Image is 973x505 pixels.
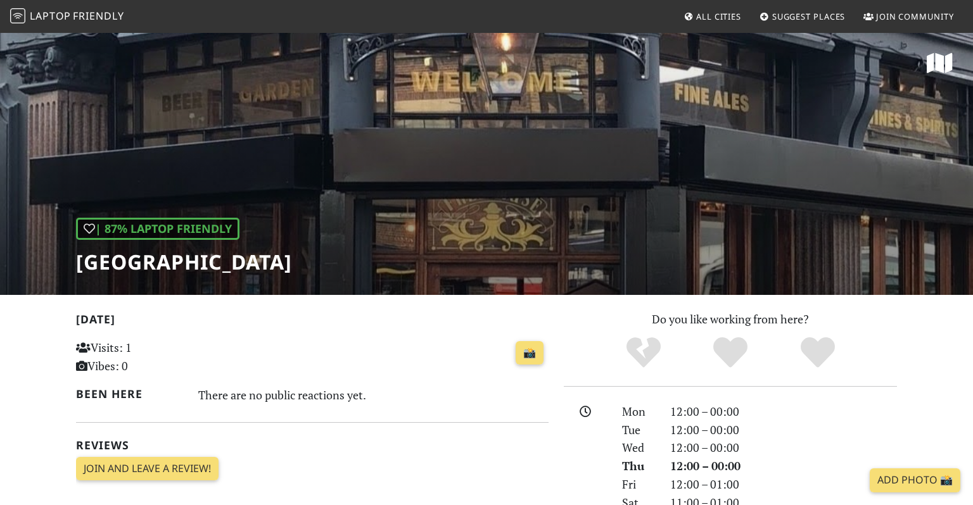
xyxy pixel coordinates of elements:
[876,11,954,22] span: Join Community
[10,6,124,28] a: LaptopFriendly LaptopFriendly
[76,313,549,331] h2: [DATE]
[870,468,960,492] a: Add Photo 📸
[687,335,774,370] div: Yes
[678,5,746,28] a: All Cities
[76,339,224,375] p: Visits: 1 Vibes: 0
[772,11,846,22] span: Suggest Places
[10,8,25,23] img: LaptopFriendly
[73,9,124,23] span: Friendly
[663,457,905,475] div: 12:00 – 00:00
[663,402,905,421] div: 12:00 – 00:00
[754,5,851,28] a: Suggest Places
[76,457,219,481] a: Join and leave a review!
[663,475,905,494] div: 12:00 – 01:00
[30,9,71,23] span: Laptop
[76,439,549,452] h2: Reviews
[614,475,663,494] div: Fri
[564,310,897,328] p: Do you like working from here?
[198,385,549,405] div: There are no public reactions yet.
[663,421,905,439] div: 12:00 – 00:00
[663,439,905,457] div: 12:00 – 00:00
[614,457,663,475] div: Thu
[858,5,959,28] a: Join Community
[76,218,239,240] div: | 87% Laptop Friendly
[516,341,544,365] a: 📸
[614,439,663,457] div: Wed
[614,421,663,439] div: Tue
[76,250,292,274] h1: [GEOGRAPHIC_DATA]
[696,11,741,22] span: All Cities
[774,335,862,370] div: Definitely!
[600,335,687,370] div: No
[76,387,183,401] h2: Been here
[614,402,663,421] div: Mon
